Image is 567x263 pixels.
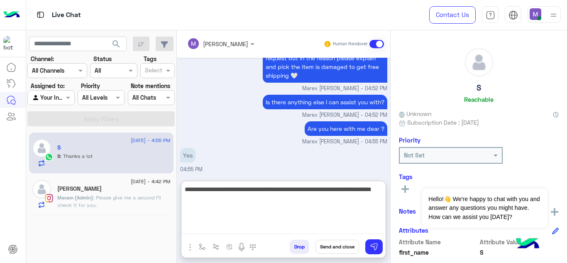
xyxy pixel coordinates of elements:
span: 04:55 PM [180,166,203,172]
img: defaultAdmin.png [32,139,51,157]
span: search [111,39,121,49]
label: Assigned to: [31,81,65,90]
p: 3/9/2025, 4:55 PM [305,121,387,136]
button: Apply Filters [27,111,175,126]
p: Live Chat [52,10,81,21]
div: Select [144,66,162,76]
img: profile [548,10,559,20]
span: Marex [PERSON_NAME] - 04:52 PM [302,85,387,93]
span: Attribute Name [399,238,478,246]
img: send message [370,243,378,251]
img: tab [486,10,495,20]
img: hulul-logo.png [513,230,542,259]
label: Note mentions [131,81,170,90]
span: Subscription Date : [DATE] [407,118,479,127]
span: Thanks a lot [60,153,93,159]
small: Human Handover [333,41,368,47]
button: search [106,37,127,54]
span: Marex [PERSON_NAME] - 04:52 PM [302,111,387,119]
img: userImage [530,8,541,20]
img: add [551,208,558,216]
h6: Notes [399,207,416,215]
img: select flow [199,243,205,250]
span: Attribute Value [480,238,559,246]
span: S [57,153,60,159]
button: Drop [290,240,309,254]
span: [DATE] - 4:42 PM [131,178,170,185]
h6: Tags [399,173,559,180]
a: Contact Us [429,6,476,24]
span: Hello!👋 We're happy to chat with you and answer any questions you might have. How can we assist y... [422,189,547,228]
span: first_name [399,248,478,257]
span: Please give me a second I'll check it for you. [57,194,161,208]
img: Instagram [45,194,53,202]
span: Unknown [399,109,431,118]
img: 317874714732967 [3,36,18,51]
span: Marex [PERSON_NAME] - 04:55 PM [302,138,387,146]
label: Priority [81,81,100,90]
img: tab [508,10,518,20]
img: send attachment [185,242,195,252]
button: Send and close [315,240,359,254]
h6: Reachable [464,96,494,103]
button: create order [223,240,237,253]
span: S [480,248,559,257]
a: tab [482,6,499,24]
img: tab [35,10,46,20]
h6: Attributes [399,226,428,234]
img: create order [226,243,233,250]
img: Trigger scenario [213,243,219,250]
label: Channel: [31,54,54,63]
label: Status [93,54,112,63]
img: Logo [3,6,20,24]
h5: S [477,83,481,93]
span: Maram (Admin) [57,194,93,201]
img: defaultAdmin.png [32,180,51,199]
img: make a call [249,244,256,251]
img: defaultAdmin.png [465,48,493,76]
button: select flow [196,240,209,253]
img: send voice note [237,242,247,252]
p: 3/9/2025, 4:52 PM [263,42,387,83]
h6: Priority [399,136,420,144]
button: Trigger scenario [209,240,223,253]
h5: S [57,144,61,151]
label: Tags [144,54,156,63]
p: 3/9/2025, 4:55 PM [180,148,196,162]
img: WhatsApp [45,153,53,161]
p: 3/9/2025, 4:52 PM [263,95,387,109]
h5: Laila salem [57,185,102,192]
span: [DATE] - 4:55 PM [131,137,170,144]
